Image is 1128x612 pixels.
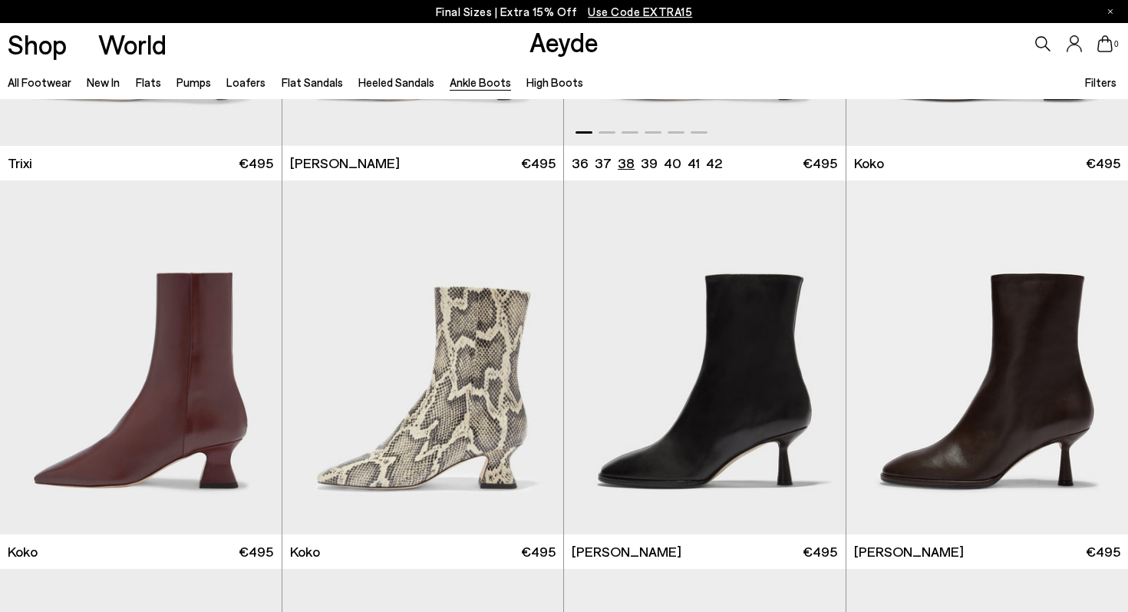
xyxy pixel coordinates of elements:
[282,180,564,534] img: Koko Regal Heel Boots
[239,154,273,173] span: €495
[239,542,273,561] span: €495
[854,154,884,173] span: Koko
[436,2,693,22] p: Final Sizes | Extra 15% Off
[8,75,71,89] a: All Footwear
[290,154,400,173] span: [PERSON_NAME]
[595,154,612,173] li: 37
[564,180,846,534] a: Next slide Previous slide
[564,180,846,534] img: Dorothy Soft Sock Boots
[282,180,564,534] div: 1 / 6
[521,542,556,561] span: €495
[290,542,320,561] span: Koko
[1113,40,1120,48] span: 0
[572,542,681,561] span: [PERSON_NAME]
[803,542,837,561] span: €495
[8,542,38,561] span: Koko
[564,180,846,534] div: 1 / 6
[618,154,635,173] li: 38
[450,75,511,89] a: Ankle Boots
[8,31,67,58] a: Shop
[136,75,161,89] a: Flats
[282,146,564,180] a: [PERSON_NAME] €495
[282,180,564,534] a: Next slide Previous slide
[529,25,599,58] a: Aeyde
[572,154,717,173] ul: variant
[564,146,846,180] a: 36 37 38 39 40 41 42 €495
[688,154,700,173] li: 41
[358,75,434,89] a: Heeled Sandals
[1097,35,1113,52] a: 0
[854,542,964,561] span: [PERSON_NAME]
[641,154,658,173] li: 39
[98,31,167,58] a: World
[176,75,211,89] a: Pumps
[664,154,681,173] li: 40
[1085,75,1116,89] span: Filters
[572,154,589,173] li: 36
[87,75,120,89] a: New In
[521,154,556,173] span: €495
[526,75,583,89] a: High Boots
[1086,154,1120,173] span: €495
[803,154,837,173] span: €495
[282,534,564,569] a: Koko €495
[706,154,722,173] li: 42
[8,154,32,173] span: Trixi
[1086,542,1120,561] span: €495
[282,75,343,89] a: Flat Sandals
[564,534,846,569] a: [PERSON_NAME] €495
[226,75,266,89] a: Loafers
[588,5,692,18] span: Navigate to /collections/ss25-final-sizes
